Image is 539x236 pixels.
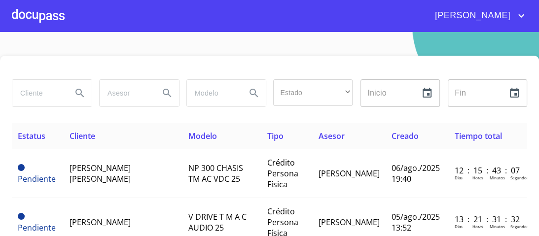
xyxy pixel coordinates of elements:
p: Minutos [490,175,505,180]
span: Estatus [18,131,45,141]
span: NP 300 CHASIS TM AC VDC 25 [188,163,243,184]
span: [PERSON_NAME] [70,217,131,228]
span: 05/ago./2025 13:52 [392,211,440,233]
span: Tiempo total [455,131,502,141]
span: Pendiente [18,213,25,220]
span: Creado [392,131,419,141]
span: Crédito Persona Física [267,157,298,190]
span: Pendiente [18,222,56,233]
p: Horas [472,175,483,180]
p: Dias [455,224,463,229]
span: [PERSON_NAME] [319,217,380,228]
span: 06/ago./2025 19:40 [392,163,440,184]
input: search [12,80,64,106]
span: Cliente [70,131,95,141]
input: search [100,80,151,106]
button: Search [155,81,179,105]
button: account of current user [428,8,527,24]
button: Search [242,81,266,105]
span: V DRIVE T M A C AUDIO 25 [188,211,247,233]
span: Modelo [188,131,217,141]
span: Pendiente [18,173,56,184]
span: [PERSON_NAME] [PERSON_NAME] [70,163,131,184]
span: [PERSON_NAME] [319,168,380,179]
p: Segundos [510,175,529,180]
p: Minutos [490,224,505,229]
input: search [187,80,239,106]
span: Asesor [319,131,345,141]
p: Dias [455,175,463,180]
p: Segundos [510,224,529,229]
span: [PERSON_NAME] [428,8,515,24]
p: 13 : 21 : 31 : 32 [455,214,521,225]
button: Search [68,81,92,105]
span: Tipo [267,131,284,141]
div: ​ [273,79,353,106]
p: Horas [472,224,483,229]
p: 12 : 15 : 43 : 07 [455,165,521,176]
span: Pendiente [18,164,25,171]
